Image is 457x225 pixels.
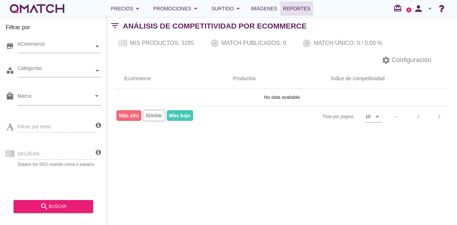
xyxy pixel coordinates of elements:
[6,66,14,75] i: category
[280,1,313,16] a: Reportes
[373,112,382,121] i: arrow_drop_down
[206,1,248,16] button: Surtido
[105,1,147,16] button: Precios
[116,89,448,106] td: No data available
[382,56,390,65] i: settings
[390,55,431,65] span: Configuración
[252,106,382,127] div: Filas por página
[251,4,277,13] span: Imágenes
[211,4,242,13] div: Surtido
[267,69,448,89] th: Índice de competitividad: Not sorted.
[225,69,267,89] th: Productos: Not sorted.
[283,4,311,13] span: Reportes
[234,4,242,13] i: arrow_drop_down
[395,113,398,120] div: –
[248,1,280,16] a: Imágenes
[116,69,225,89] th: Ecommerce: Not sorted.
[123,20,307,32] h2: Análisis de competitividad por Ecommerce
[406,7,411,12] a: 2
[191,4,200,13] i: arrow_drop_down
[393,4,405,12] i: redeem
[40,202,49,211] i: search
[92,92,101,100] i: arrow_drop_down
[14,200,93,213] button: buscar
[19,202,87,211] div: buscar
[426,4,434,13] i: arrow_drop_down
[6,92,14,100] i: local_mall
[147,1,206,16] button: Promociones
[9,1,66,16] a: white-qmatch-logo
[366,113,370,120] div: 10
[167,110,193,121] span: Más bajo
[6,42,14,50] i: store
[411,4,426,14] i: person
[153,4,200,13] div: Promociones
[133,4,142,13] i: arrow_drop_down
[143,110,165,121] span: Similar
[111,4,142,13] div: Precios
[408,8,410,11] text: 2
[376,54,437,67] button: Configuración
[6,23,101,35] h3: Filtrar por
[116,110,141,121] span: Más alto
